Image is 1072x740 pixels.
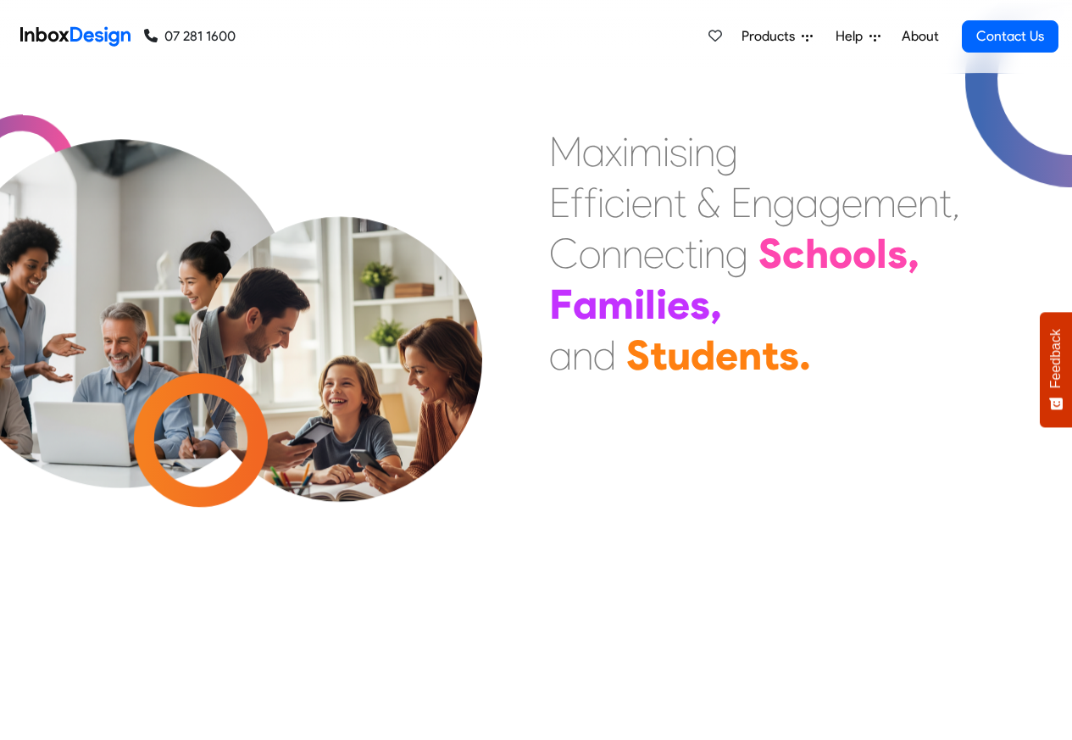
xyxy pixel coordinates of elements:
[625,177,631,228] div: i
[549,279,573,330] div: F
[742,26,802,47] span: Products
[643,228,664,279] div: e
[549,126,960,381] div: Maximising Efficient & Engagement, Connecting Schools, Families, and Students.
[549,126,582,177] div: M
[570,177,584,228] div: f
[836,26,869,47] span: Help
[962,20,1058,53] a: Contact Us
[650,330,667,381] div: t
[653,177,674,228] div: n
[805,228,829,279] div: h
[1040,312,1072,427] button: Feedback - Show survey
[572,330,593,381] div: n
[669,126,687,177] div: s
[752,177,773,228] div: n
[730,177,752,228] div: E
[605,126,622,177] div: x
[667,279,690,330] div: e
[663,126,669,177] div: i
[634,279,645,330] div: i
[715,330,738,381] div: e
[664,228,685,279] div: c
[1048,329,1064,388] span: Feedback
[762,330,779,381] div: t
[773,177,796,228] div: g
[853,228,876,279] div: o
[819,177,841,228] div: g
[876,228,887,279] div: l
[735,19,819,53] a: Products
[897,19,943,53] a: About
[674,177,686,228] div: t
[829,19,887,53] a: Help
[697,228,704,279] div: i
[710,279,722,330] div: ,
[841,177,863,228] div: e
[549,228,579,279] div: C
[690,279,710,330] div: s
[573,279,597,330] div: a
[758,228,782,279] div: S
[601,228,622,279] div: n
[626,330,650,381] div: S
[597,279,634,330] div: m
[799,330,811,381] div: .
[549,177,570,228] div: E
[631,177,653,228] div: e
[939,177,952,228] div: t
[691,330,715,381] div: d
[908,228,919,279] div: ,
[687,126,694,177] div: i
[667,330,691,381] div: u
[656,279,667,330] div: i
[584,177,597,228] div: f
[163,200,518,555] img: parents_with_child.png
[694,126,715,177] div: n
[622,126,629,177] div: i
[593,330,616,381] div: d
[549,330,572,381] div: a
[779,330,799,381] div: s
[897,177,918,228] div: e
[725,228,748,279] div: g
[629,126,663,177] div: m
[952,177,960,228] div: ,
[645,279,656,330] div: l
[715,126,738,177] div: g
[622,228,643,279] div: n
[863,177,897,228] div: m
[887,228,908,279] div: s
[796,177,819,228] div: a
[597,177,604,228] div: i
[782,228,805,279] div: c
[697,177,720,228] div: &
[604,177,625,228] div: c
[704,228,725,279] div: n
[685,228,697,279] div: t
[144,26,236,47] a: 07 281 1600
[579,228,601,279] div: o
[829,228,853,279] div: o
[738,330,762,381] div: n
[918,177,939,228] div: n
[582,126,605,177] div: a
